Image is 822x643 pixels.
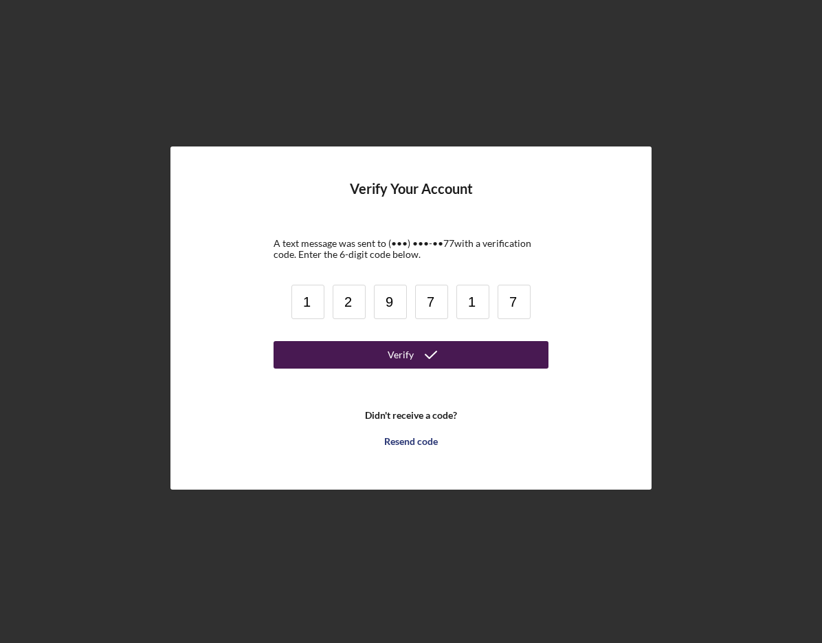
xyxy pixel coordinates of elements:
[365,410,457,421] b: Didn't receive a code?
[388,341,414,369] div: Verify
[274,428,548,455] button: Resend code
[384,428,438,455] div: Resend code
[350,181,473,217] h4: Verify Your Account
[274,238,548,260] div: A text message was sent to (•••) •••-•• 77 with a verification code. Enter the 6-digit code below.
[274,341,548,369] button: Verify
